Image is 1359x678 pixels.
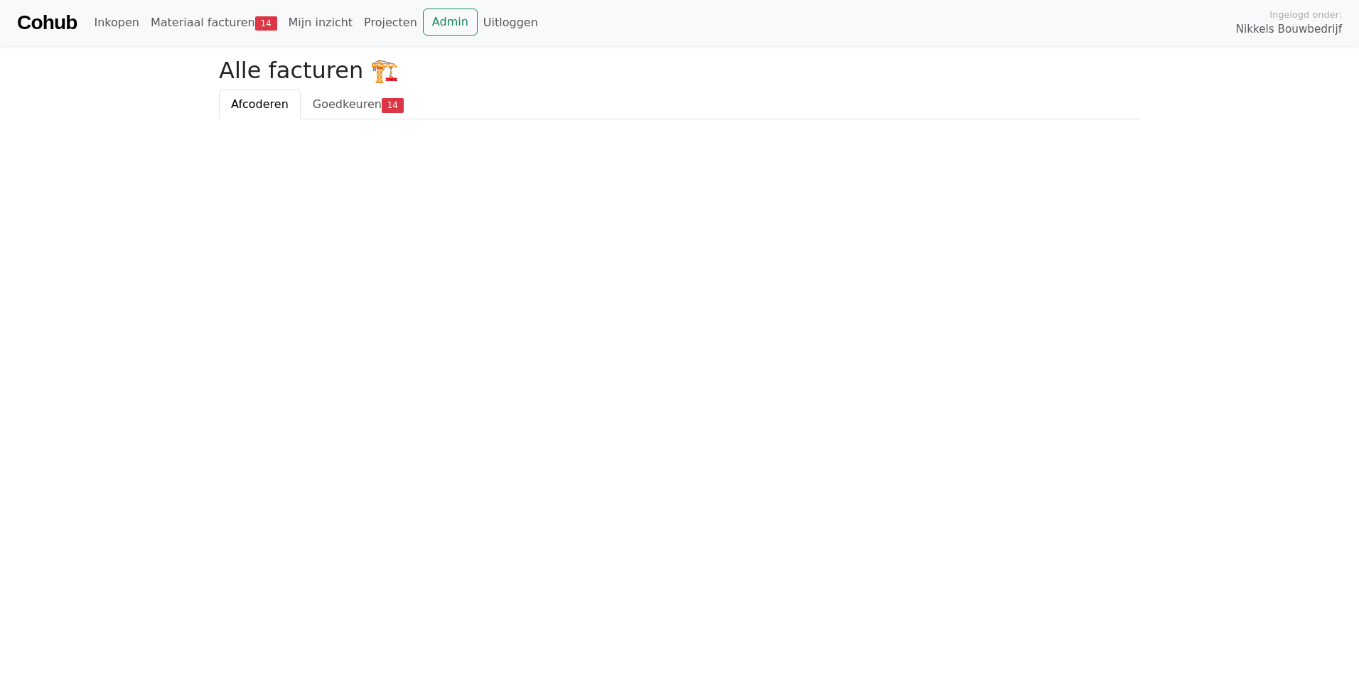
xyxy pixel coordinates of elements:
span: 14 [382,98,404,112]
a: Inkopen [88,9,144,37]
h2: Alle facturen 🏗️ [219,57,1140,84]
a: Cohub [17,6,77,40]
span: Afcoderen [231,97,289,111]
a: Materiaal facturen14 [145,9,283,37]
span: 14 [255,16,277,31]
a: Afcoderen [219,90,301,119]
a: Projecten [358,9,423,37]
span: Nikkels Bouwbedrijf [1236,21,1342,38]
span: Goedkeuren [313,97,382,111]
a: Uitloggen [478,9,544,37]
a: Admin [423,9,478,36]
a: Mijn inzicht [283,9,359,37]
a: Goedkeuren14 [301,90,416,119]
span: Ingelogd onder: [1269,8,1342,21]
